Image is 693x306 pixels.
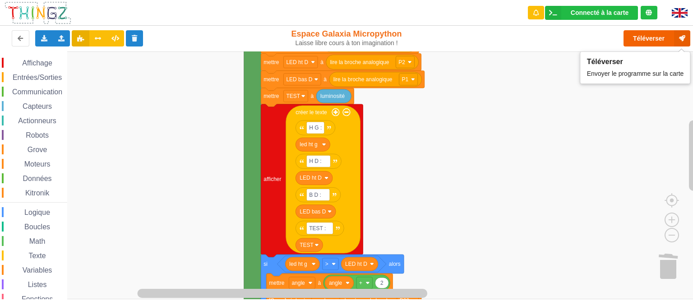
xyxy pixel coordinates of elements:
text: led ht g [300,141,317,148]
img: thingz_logo.png [4,1,72,25]
text: TEST [300,242,314,248]
span: Capteurs [21,102,53,110]
text: LED bas D [286,76,312,83]
div: Ta base fonctionne bien ! [545,6,638,20]
text: TEST : [309,225,326,232]
text: mettre [269,280,284,286]
span: Listes [27,281,48,288]
span: Texte [27,252,47,260]
span: Robots [24,131,50,139]
span: Actionneurs [17,117,58,125]
span: Moteurs [23,160,52,168]
text: à [311,93,314,99]
text: afficher [263,176,281,182]
text: lire la broche analogique [333,76,393,83]
text: mettre [263,59,279,65]
text: ‏> [325,261,328,267]
span: Math [28,237,47,245]
span: Variables [21,266,54,274]
text: TEST [286,93,300,99]
span: Communication [11,88,64,96]
text: mettre [263,76,279,83]
text: luminosité [320,93,345,99]
span: Kitronik [24,189,51,197]
span: Affichage [21,59,53,67]
text: led ht g [289,261,307,267]
text: H D : [309,158,321,164]
text: LED ht D [286,59,308,65]
span: Fonctions [20,295,54,303]
text: alors [389,261,401,267]
div: Envoyer le programme sur la carte [587,66,684,78]
span: Entrées/Sorties [11,74,63,81]
span: Données [22,175,53,182]
text: à [320,59,323,65]
div: Tu es connecté au serveur de création de Thingz [641,6,657,19]
text: 2 [380,280,383,286]
text: à [318,280,321,286]
span: Logique [23,209,51,216]
text: P2 [398,59,405,65]
text: angle [291,280,305,286]
text: + [359,280,362,286]
text: lire la broche analogique [330,59,389,65]
text: si [263,261,268,267]
img: gb.png [672,8,688,18]
text: P1 [402,76,409,83]
text: H G : [309,125,322,131]
text: créer le texte [296,109,327,116]
span: Boucles [23,223,51,231]
span: Grove [26,146,49,153]
text: à [323,76,327,83]
div: Connecté à la carte [571,9,628,16]
text: LED bas D [300,209,326,215]
text: LED ht D [300,175,322,181]
text: angle [329,280,342,286]
text: LED ht D [345,261,367,267]
text: mettre [263,93,279,99]
div: Espace Galaxia Micropython [287,29,406,47]
div: Laisse libre cours à ton imagination ! [287,39,406,47]
div: Téléverser [587,57,684,66]
text: B D : [309,191,321,198]
button: Téléverser [624,30,690,46]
